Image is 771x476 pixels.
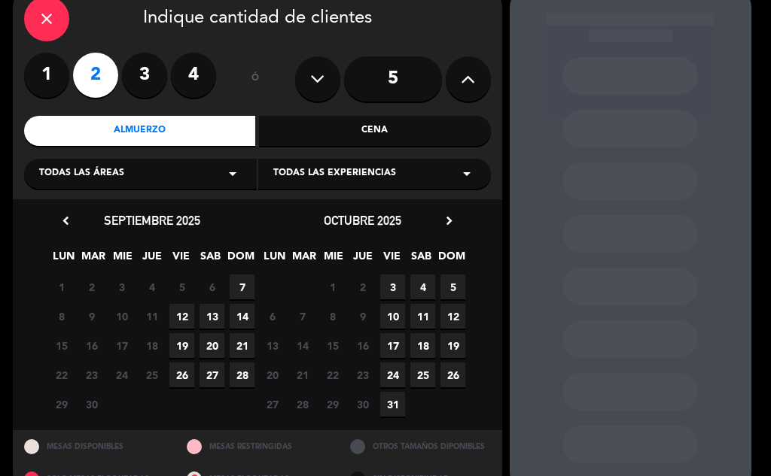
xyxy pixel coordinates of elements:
[410,274,435,299] span: 4
[441,213,457,229] i: chevron_right
[73,53,118,98] label: 2
[230,333,254,358] span: 21
[109,304,134,329] span: 10
[200,362,224,387] span: 27
[110,247,135,272] span: MIE
[260,362,285,387] span: 20
[198,247,223,272] span: SAB
[169,362,194,387] span: 26
[169,333,194,358] span: 19
[260,304,285,329] span: 6
[109,333,134,358] span: 17
[440,362,465,387] span: 26
[175,430,339,462] div: MESAS RESTRINGIDAS
[122,53,167,98] label: 3
[139,247,164,272] span: JUE
[290,392,315,417] span: 28
[320,304,345,329] span: 8
[139,362,164,387] span: 25
[109,362,134,387] span: 24
[321,247,346,272] span: MIE
[380,362,405,387] span: 24
[260,333,285,358] span: 13
[169,247,194,272] span: VIE
[350,247,375,272] span: JUE
[290,304,315,329] span: 7
[200,333,224,358] span: 20
[230,304,254,329] span: 14
[410,333,435,358] span: 18
[231,53,280,105] div: ó
[13,430,176,462] div: MESAS DISPONIBLES
[380,392,405,417] span: 31
[58,213,74,229] i: chevron_left
[273,166,396,181] span: Todas las experiencias
[79,392,104,417] span: 30
[139,304,164,329] span: 11
[291,247,316,272] span: MAR
[49,392,74,417] span: 29
[49,274,74,299] span: 1
[39,166,124,181] span: Todas las áreas
[79,362,104,387] span: 23
[320,274,345,299] span: 1
[320,333,345,358] span: 15
[104,213,200,228] span: septiembre 2025
[230,362,254,387] span: 28
[350,274,375,299] span: 2
[259,116,491,146] div: Cena
[379,247,404,272] span: VIE
[200,304,224,329] span: 13
[169,274,194,299] span: 5
[139,274,164,299] span: 4
[81,247,105,272] span: MAR
[171,53,216,98] label: 4
[440,304,465,329] span: 12
[260,392,285,417] span: 27
[200,274,224,299] span: 6
[24,116,256,146] div: Almuerzo
[339,430,502,462] div: OTROS TAMAÑOS DIPONIBLES
[458,165,476,183] i: arrow_drop_down
[380,333,405,358] span: 17
[380,304,405,329] span: 10
[79,274,104,299] span: 2
[440,333,465,358] span: 19
[438,247,463,272] span: DOM
[139,333,164,358] span: 18
[49,333,74,358] span: 15
[24,53,69,98] label: 1
[51,247,76,272] span: LUN
[169,304,194,329] span: 12
[320,362,345,387] span: 22
[320,392,345,417] span: 29
[350,333,375,358] span: 16
[350,392,375,417] span: 30
[224,165,242,183] i: arrow_drop_down
[230,274,254,299] span: 7
[410,362,435,387] span: 25
[324,213,401,228] span: octubre 2025
[380,274,405,299] span: 3
[409,247,434,272] span: SAB
[290,362,315,387] span: 21
[49,362,74,387] span: 22
[290,333,315,358] span: 14
[109,274,134,299] span: 3
[440,274,465,299] span: 5
[227,247,252,272] span: DOM
[38,10,56,28] i: close
[350,304,375,329] span: 9
[79,333,104,358] span: 16
[49,304,74,329] span: 8
[79,304,104,329] span: 9
[350,362,375,387] span: 23
[262,247,287,272] span: LUN
[410,304,435,329] span: 11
